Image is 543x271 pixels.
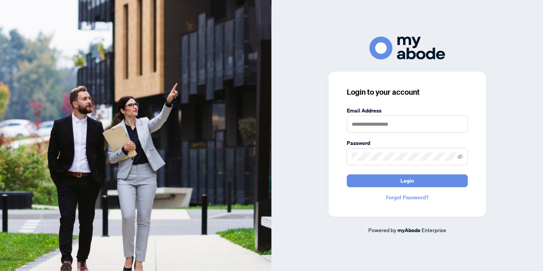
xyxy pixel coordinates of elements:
h3: Login to your account [347,87,468,97]
span: Login [400,175,414,187]
label: Email Address [347,106,468,115]
label: Password [347,139,468,147]
img: ma-logo [369,37,445,60]
span: eye-invisible [458,154,463,159]
span: Powered by [368,226,396,233]
span: Enterprise [422,226,446,233]
a: myAbode [397,226,420,234]
a: Forgot Password? [347,193,468,202]
button: Login [347,174,468,187]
